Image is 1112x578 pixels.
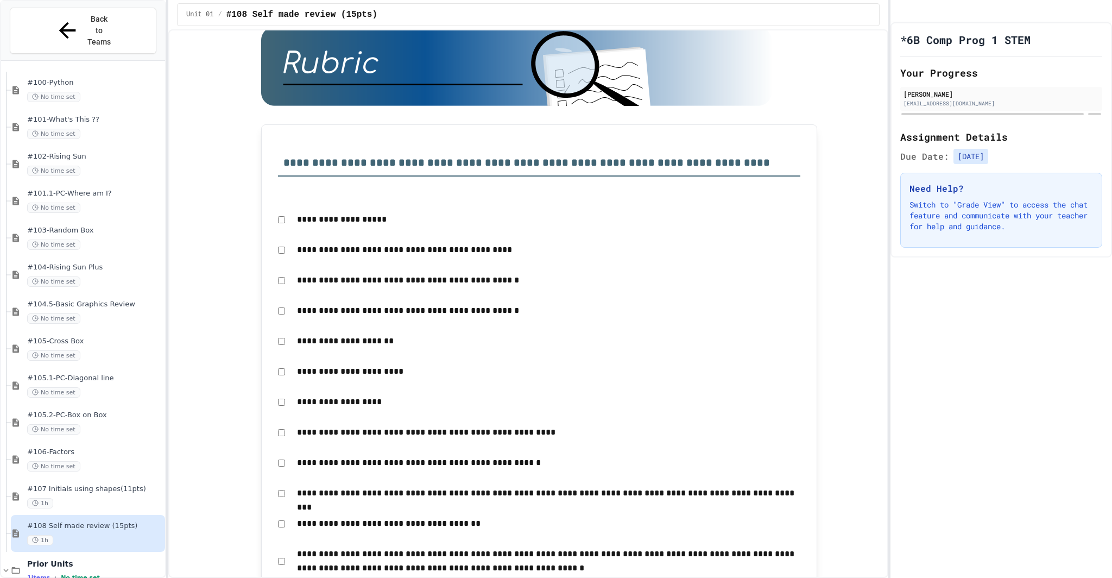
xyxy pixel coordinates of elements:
button: Back to Teams [10,8,156,54]
span: No time set [27,350,80,361]
span: No time set [27,387,80,398]
h1: *6B Comp Prog 1 STEM [900,32,1031,47]
span: #108 Self made review (15pts) [27,522,163,531]
span: [DATE] [953,149,988,164]
span: Unit 01 [186,10,213,19]
span: Back to Teams [86,14,112,48]
span: #105.1-PC-Diagonal line [27,374,163,383]
p: Switch to "Grade View" to access the chat feature and communicate with your teacher for help and ... [909,199,1093,232]
span: No time set [27,203,80,213]
span: No time set [27,461,80,472]
div: [EMAIL_ADDRESS][DOMAIN_NAME] [903,99,1099,108]
span: No time set [27,129,80,139]
h3: Need Help? [909,182,1093,195]
span: #101-What's This ?? [27,115,163,124]
span: Prior Units [27,559,163,569]
span: #108 Self made review (15pts) [226,8,377,21]
span: No time set [27,92,80,102]
span: #103-Random Box [27,226,163,235]
span: #106-Factors [27,448,163,457]
span: #102-Rising Sun [27,152,163,161]
span: #101.1-PC-Where am I? [27,189,163,198]
span: No time set [27,166,80,176]
span: #107 Initials using shapes(11pts) [27,485,163,494]
span: #104-Rising Sun Plus [27,263,163,272]
span: / [218,10,222,19]
h2: Assignment Details [900,129,1102,144]
span: No time set [27,277,80,287]
span: Due Date: [900,150,949,163]
div: [PERSON_NAME] [903,89,1099,99]
h2: Your Progress [900,65,1102,80]
span: No time set [27,424,80,435]
span: 1h [27,535,53,545]
span: #105.2-PC-Box on Box [27,411,163,420]
span: #104.5-Basic Graphics Review [27,300,163,309]
span: #105-Cross Box [27,337,163,346]
span: No time set [27,313,80,324]
span: No time set [27,240,80,250]
span: 1h [27,498,53,508]
span: #100-Python [27,78,163,87]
